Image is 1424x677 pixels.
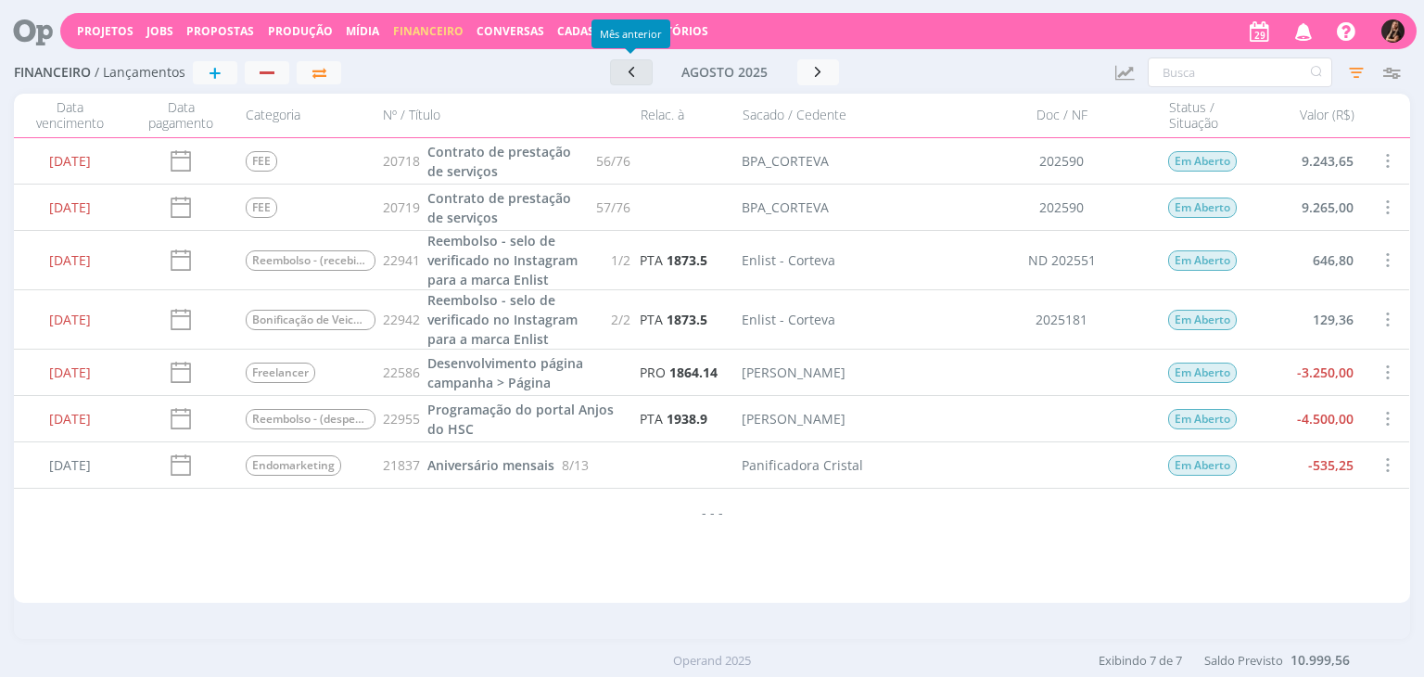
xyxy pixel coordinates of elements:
button: Propostas [181,24,260,39]
a: Projetos [77,23,133,39]
button: Cadastros [552,24,629,39]
span: Desenvolvimento página campanha > Página [427,354,583,391]
span: Em Aberto [1169,363,1238,383]
button: + [193,61,237,84]
button: agosto 2025 [653,59,797,85]
span: + [209,61,222,83]
div: Categoria [236,99,375,132]
div: 202590 [965,138,1160,184]
div: [DATE] [14,290,125,349]
span: 56/76 [597,151,631,171]
button: Jobs [141,24,179,39]
span: 8/13 [562,455,589,475]
div: Enlist - Corteva [743,310,836,329]
a: Programação do portal Anjos do HSC [427,400,630,439]
div: 9.265,00 [1252,185,1364,230]
span: 22955 [383,409,420,428]
span: Em Aberto [1169,198,1238,218]
span: 22941 [383,250,420,270]
span: Propostas [186,23,254,39]
span: Em Aberto [1169,455,1238,476]
b: 1873.5 [667,251,708,269]
a: Contrato de prestação de serviços [427,188,589,227]
div: BPA_CORTEVA [743,151,830,171]
div: 129,36 [1252,290,1364,349]
span: Em Aberto [1169,250,1238,271]
div: 202590 [965,185,1160,230]
span: Financeiro [14,65,91,81]
a: Reembolso - selo de verificado no Instagram para a marca Enlist [427,231,604,289]
div: [PERSON_NAME] [743,409,846,428]
div: Doc / NF [965,99,1160,132]
button: Relatórios [632,24,714,39]
span: Freelancer [246,363,315,383]
a: Reembolso - selo de verificado no Instagram para a marca Enlist [427,290,604,349]
a: PTA1938.9 [641,409,708,428]
a: Conversas [477,23,544,39]
div: BPA_CORTEVA [743,198,830,217]
div: Enlist - Corteva [743,250,836,270]
span: Reembolso - (recebimento) [246,250,375,271]
div: - - - [14,489,1409,535]
span: agosto 2025 [681,63,768,81]
span: Reembolso - selo de verificado no Instagram para a marca Enlist [427,232,578,288]
button: Financeiro [388,24,469,39]
span: 1/2 [612,250,631,270]
span: Em Aberto [1169,409,1238,429]
div: Mês anterior [591,19,670,48]
span: Reembolso - selo de verificado no Instagram para a marca Enlist [427,291,578,348]
span: 20719 [383,198,420,217]
span: Contrato de prestação de serviços [427,189,571,226]
span: Cadastros [557,23,624,39]
span: 2/2 [612,310,631,329]
div: -3.250,00 [1252,350,1364,395]
div: [DATE] [14,442,125,488]
span: Aniversário mensais [427,456,554,474]
a: Desenvolvimento página campanha > Página [427,353,630,392]
div: 9.243,65 [1252,138,1364,184]
span: 22586 [383,363,420,382]
div: [DATE] [14,185,125,230]
span: Endomarketing [246,455,341,476]
img: L [1381,19,1405,43]
a: Mídia [346,23,379,39]
div: Status / Situação [1160,99,1252,132]
a: PTA1873.5 [641,310,708,329]
a: Jobs [146,23,173,39]
span: 57/76 [597,198,631,217]
div: Sacado / Cedente [733,99,965,132]
button: Produção [262,24,338,39]
div: Valor (R$) [1252,99,1364,132]
button: Mídia [340,24,385,39]
div: Data pagamento [125,99,236,132]
div: [DATE] [14,231,125,289]
span: Reembolso - (despesa) [246,409,375,429]
b: 1938.9 [667,410,708,428]
a: PRO1864.14 [641,363,718,382]
span: Exibindo 7 de 7 [1099,652,1182,669]
span: FEE [246,198,277,218]
div: Relac. à [631,99,733,132]
a: Relatórios [638,23,708,39]
div: ND 202551 [965,231,1160,289]
div: [PERSON_NAME] [743,363,846,382]
div: Data vencimento [14,99,125,132]
span: Nº / Título [383,108,440,123]
span: 21837 [383,455,420,475]
a: Contrato de prestação de serviços [427,142,589,181]
div: 2025181 [965,290,1160,349]
span: FEE [246,151,277,172]
div: -535,25 [1252,442,1364,488]
div: [DATE] [14,396,125,441]
button: Conversas [471,24,550,39]
span: Bonificação de Veiculação [246,310,375,330]
span: 22942 [383,310,420,329]
span: 20718 [383,151,420,171]
input: Busca [1148,57,1332,87]
div: Panificadora Cristal [743,455,864,475]
span: Saldo Previsto [1204,652,1283,669]
button: Projetos [71,24,139,39]
button: L [1380,15,1405,47]
b: 1873.5 [667,311,708,328]
a: Aniversário mensais [427,455,554,475]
